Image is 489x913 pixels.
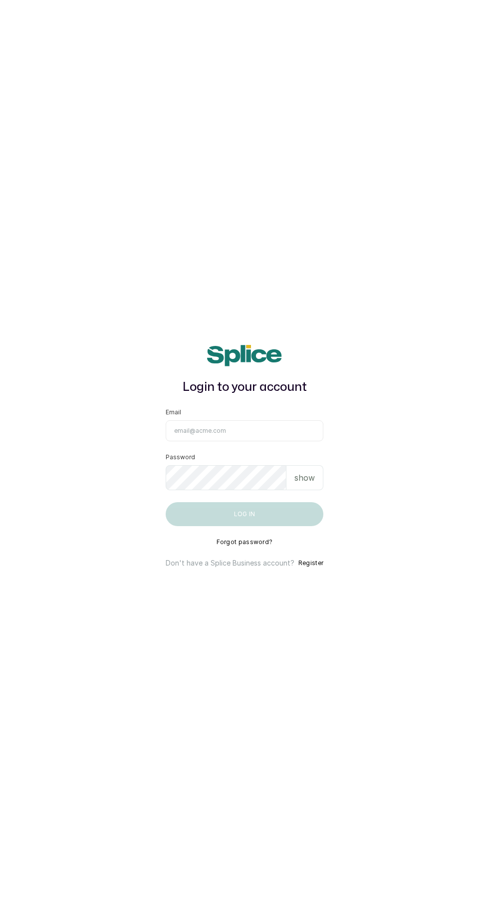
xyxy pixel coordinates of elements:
[294,472,315,484] p: show
[166,408,181,416] label: Email
[166,453,195,461] label: Password
[217,538,273,546] button: Forgot password?
[298,558,323,568] button: Register
[166,378,323,396] h1: Login to your account
[166,502,323,526] button: Log in
[166,420,323,441] input: email@acme.com
[166,558,294,568] p: Don't have a Splice Business account?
